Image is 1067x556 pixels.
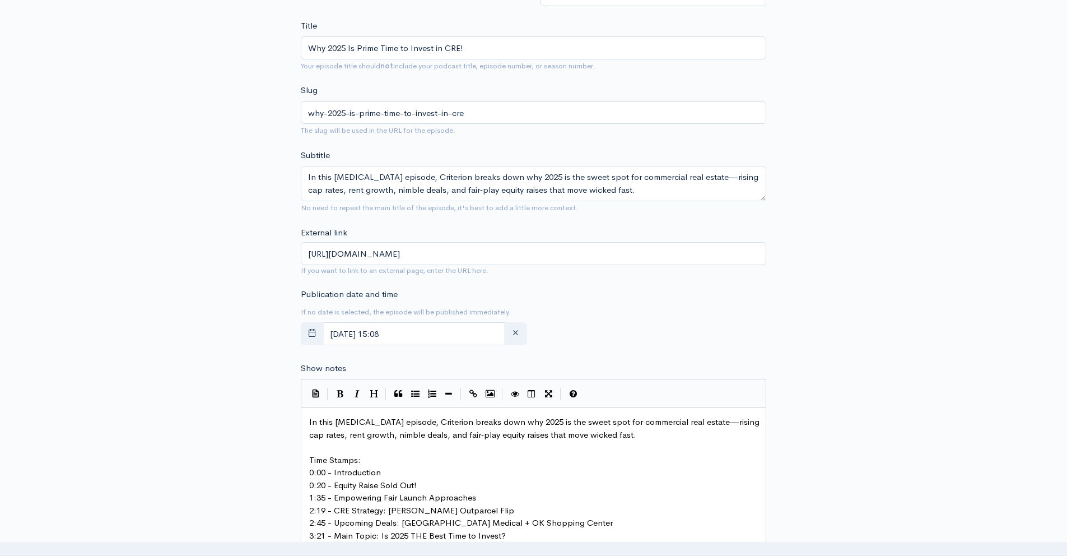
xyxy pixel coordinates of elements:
input: title-of-episode [301,101,766,124]
small: No need to repeat the main title of the episode, it's best to add a little more context. [301,203,578,212]
label: Title [301,20,317,33]
button: Quote [390,386,407,402]
span: In this [MEDICAL_DATA] episode, Criterion breaks down why 2025 is the sweet spot for commercial r... [309,416,762,440]
label: Show notes [301,362,346,375]
strong: not [380,61,393,71]
button: Bold [332,386,348,402]
label: Slug [301,84,318,97]
button: Heading [365,386,382,402]
button: Toggle Fullscreen [540,386,557,402]
input: Enter URL [301,242,766,265]
small: Your episode title should include your podcast title, episode number, or season number. [301,61,595,71]
i: | [560,388,561,401]
span: 2:19 - CRE Strategy: [PERSON_NAME] Outparcel Flip [309,505,519,516]
span: 2:45 - Upcoming Deals: [GEOGRAPHIC_DATA] Medical + OK Shopping Center [309,517,617,528]
button: toggle [301,322,324,345]
button: Numbered List [423,386,440,402]
button: Markdown Guide [565,386,581,402]
button: Insert Horizontal Line [440,386,457,402]
button: Toggle Preview [506,386,523,402]
small: If no date is selected, the episode will be published immediately. [301,307,511,317]
i: | [502,388,503,401]
span: 3:21 - Main Topic: Is 2025 THE Best Time to Invest? [309,530,510,541]
span: 0:20 - Equity Raise Sold Out! [309,480,421,490]
small: The slug will be used in the URL for the episode. [301,126,455,135]
small: If you want to link to an external page, enter the URL here. [301,265,766,276]
button: Italic [348,386,365,402]
input: What is the episode's title? [301,36,766,59]
button: Create Link [465,386,482,402]
i: | [385,388,386,401]
span: Time Stamps: [309,455,361,465]
label: Subtitle [301,149,330,162]
span: 0:00 - Introduction [309,467,381,478]
button: clear [504,322,527,345]
button: Generic List [407,386,423,402]
label: External link [301,226,347,239]
i: | [460,388,462,401]
button: Insert Show Notes Template [307,384,324,401]
i: | [327,388,328,401]
button: Toggle Side by Side [523,386,540,402]
span: 1:35 - Empowering Fair Launch Approaches [309,492,481,503]
label: Publication date and time [301,288,398,301]
button: Insert Image [482,386,498,402]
